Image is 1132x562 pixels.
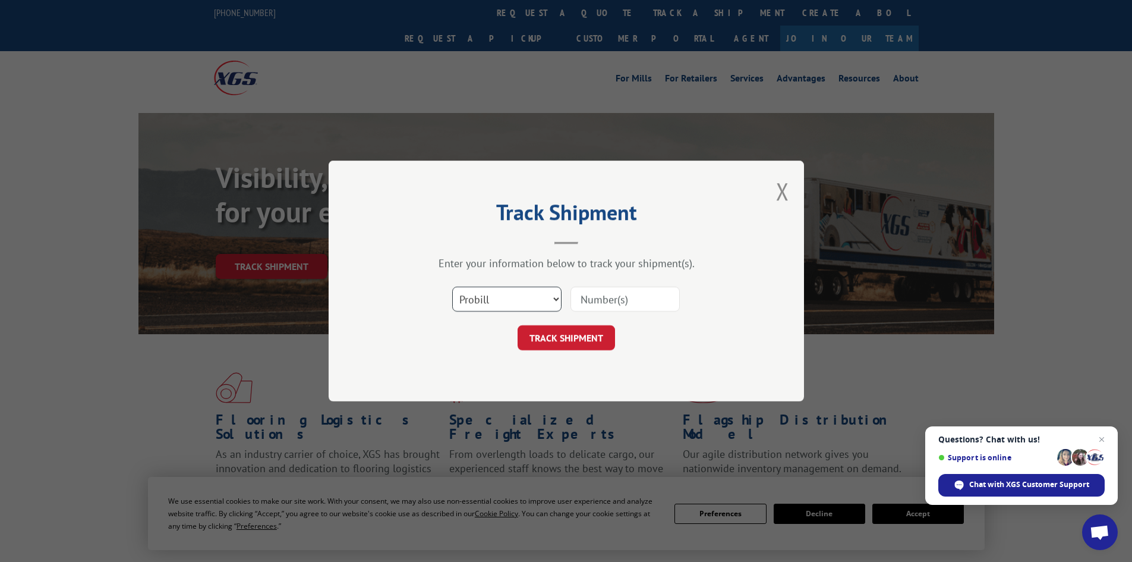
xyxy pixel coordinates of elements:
[969,479,1089,490] span: Chat with XGS Customer Support
[938,435,1105,444] span: Questions? Chat with us!
[388,256,745,270] div: Enter your information below to track your shipment(s).
[570,287,680,312] input: Number(s)
[776,175,789,207] button: Close modal
[1082,514,1118,550] div: Open chat
[388,204,745,227] h2: Track Shipment
[1095,432,1109,447] span: Close chat
[938,453,1053,462] span: Support is online
[938,474,1105,497] div: Chat with XGS Customer Support
[518,325,615,350] button: TRACK SHIPMENT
